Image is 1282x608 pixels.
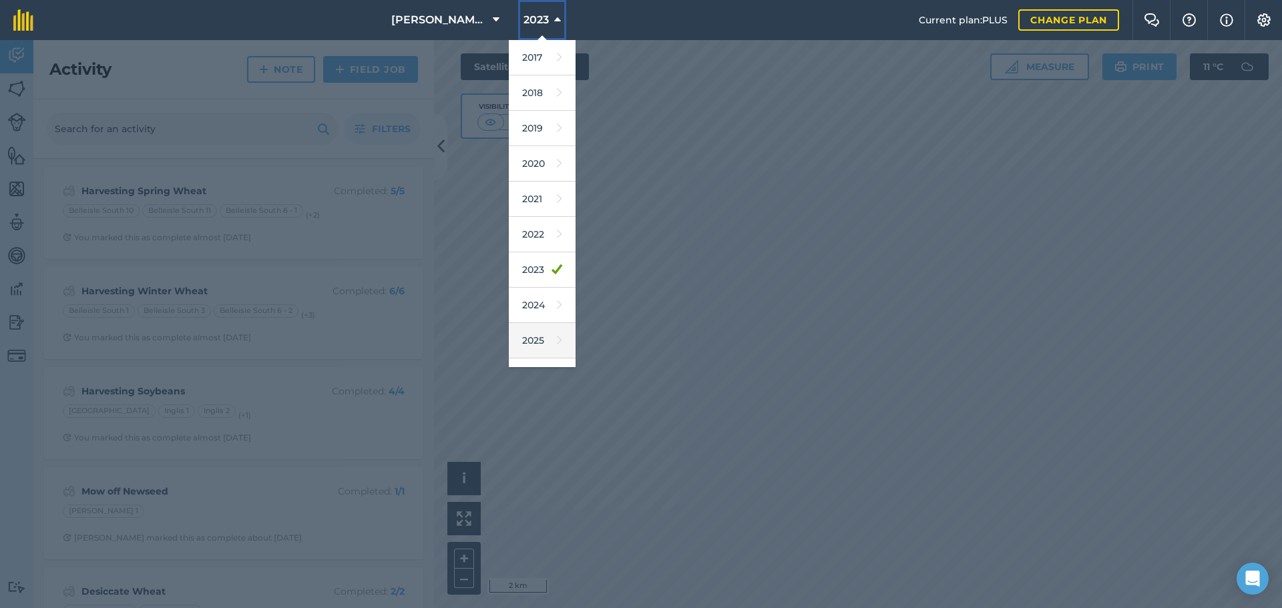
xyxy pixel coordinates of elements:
[523,12,549,28] span: 2023
[1237,563,1269,595] div: Open Intercom Messenger
[509,111,576,146] a: 2019
[509,252,576,288] a: 2023
[509,75,576,111] a: 2018
[391,12,487,28] span: [PERSON_NAME] Farms
[509,217,576,252] a: 2022
[1220,12,1233,28] img: svg+xml;base64,PHN2ZyB4bWxucz0iaHR0cDovL3d3dy53My5vcmcvMjAwMC9zdmciIHdpZHRoPSIxNyIgaGVpZ2h0PSIxNy...
[1181,13,1197,27] img: A question mark icon
[13,9,33,31] img: fieldmargin Logo
[509,288,576,323] a: 2024
[919,13,1008,27] span: Current plan : PLUS
[509,358,576,394] a: 2026
[509,182,576,217] a: 2021
[1018,9,1119,31] a: Change plan
[1144,13,1160,27] img: Two speech bubbles overlapping with the left bubble in the forefront
[509,323,576,358] a: 2025
[1256,13,1272,27] img: A cog icon
[509,40,576,75] a: 2017
[509,146,576,182] a: 2020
